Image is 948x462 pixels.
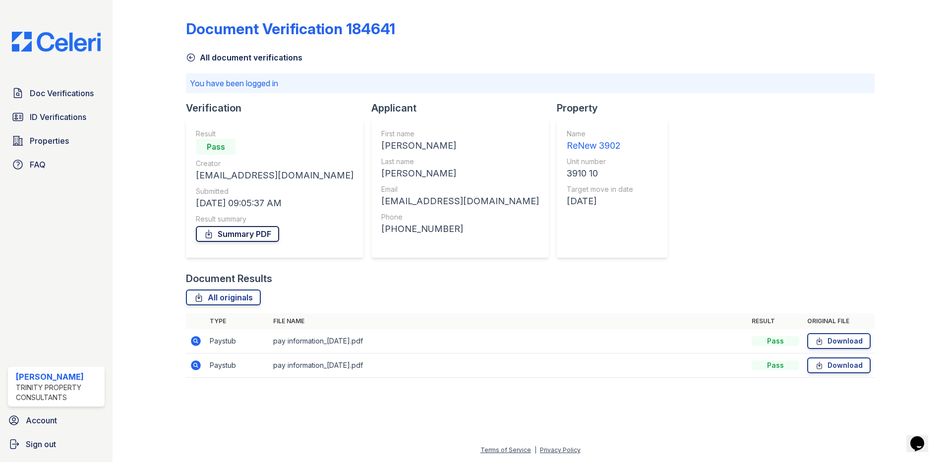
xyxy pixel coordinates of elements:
[4,410,109,430] a: Account
[196,139,236,155] div: Pass
[540,446,581,454] a: Privacy Policy
[16,371,101,383] div: [PERSON_NAME]
[8,107,105,127] a: ID Verifications
[8,155,105,174] a: FAQ
[30,87,94,99] span: Doc Verifications
[381,139,539,153] div: [PERSON_NAME]
[381,167,539,180] div: [PERSON_NAME]
[8,131,105,151] a: Properties
[567,129,633,139] div: Name
[269,329,748,353] td: pay information_[DATE].pdf
[748,313,803,329] th: Result
[30,159,46,171] span: FAQ
[269,313,748,329] th: File name
[803,313,875,329] th: Original file
[752,336,799,346] div: Pass
[567,184,633,194] div: Target move in date
[190,77,871,89] p: You have been logged in
[534,446,536,454] div: |
[196,196,354,210] div: [DATE] 09:05:37 AM
[567,157,633,167] div: Unit number
[807,333,871,349] a: Download
[4,434,109,454] a: Sign out
[567,194,633,208] div: [DATE]
[381,212,539,222] div: Phone
[16,383,101,403] div: Trinity Property Consultants
[8,83,105,103] a: Doc Verifications
[186,20,395,38] div: Document Verification 184641
[752,360,799,370] div: Pass
[567,129,633,153] a: Name ReNew 3902
[196,214,354,224] div: Result summary
[381,157,539,167] div: Last name
[567,139,633,153] div: ReNew 3902
[381,194,539,208] div: [EMAIL_ADDRESS][DOMAIN_NAME]
[206,313,269,329] th: Type
[206,329,269,353] td: Paystub
[186,52,302,63] a: All document verifications
[269,353,748,378] td: pay information_[DATE].pdf
[196,159,354,169] div: Creator
[381,129,539,139] div: First name
[30,135,69,147] span: Properties
[196,129,354,139] div: Result
[196,186,354,196] div: Submitted
[807,357,871,373] a: Download
[557,101,676,115] div: Property
[371,101,557,115] div: Applicant
[381,184,539,194] div: Email
[906,422,938,452] iframe: chat widget
[186,101,371,115] div: Verification
[186,272,272,286] div: Document Results
[206,353,269,378] td: Paystub
[26,414,57,426] span: Account
[567,167,633,180] div: 3910 10
[30,111,86,123] span: ID Verifications
[196,169,354,182] div: [EMAIL_ADDRESS][DOMAIN_NAME]
[196,226,279,242] a: Summary PDF
[4,32,109,52] img: CE_Logo_Blue-a8612792a0a2168367f1c8372b55b34899dd931a85d93a1a3d3e32e68fde9ad4.png
[186,289,261,305] a: All originals
[381,222,539,236] div: [PHONE_NUMBER]
[26,438,56,450] span: Sign out
[480,446,531,454] a: Terms of Service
